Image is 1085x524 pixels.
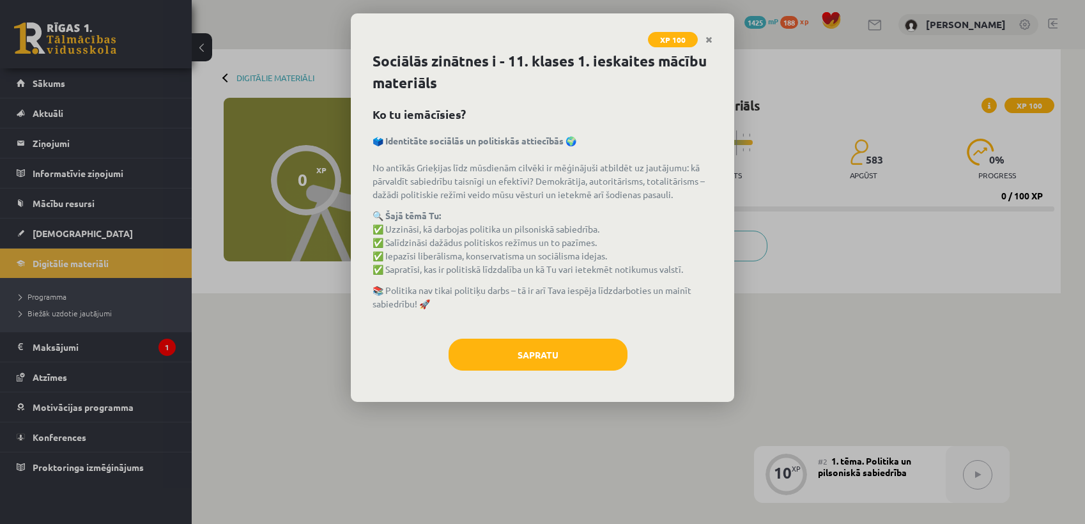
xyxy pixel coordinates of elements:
button: Sapratu [449,339,627,371]
p: ✅ Uzzināsi, kā darbojas politika un pilsoniskā sabiedrība. ✅ Salīdzināsi dažādus politiskos režīm... [373,209,712,276]
strong: 🔍 Šajā tēmā Tu: [373,210,441,221]
p: No antīkās Grieķijas līdz mūsdienām cilvēki ir mēģinājuši atbildēt uz jautājumu: kā pārvaldīt sab... [373,134,712,201]
strong: 🗳️ Identitāte sociālās un politiskās attiecībās 🌍 [373,135,576,146]
span: XP 100 [648,32,698,47]
p: 📚 Politika nav tikai politiķu darbs – tā ir arī Tava iespēja līdzdarboties un mainīt sabiedrību! 🚀 [373,284,712,311]
a: Close [698,27,720,52]
h1: Sociālās zinātnes i - 11. klases 1. ieskaites mācību materiāls [373,50,712,94]
h2: Ko tu iemācīsies? [373,105,712,123]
